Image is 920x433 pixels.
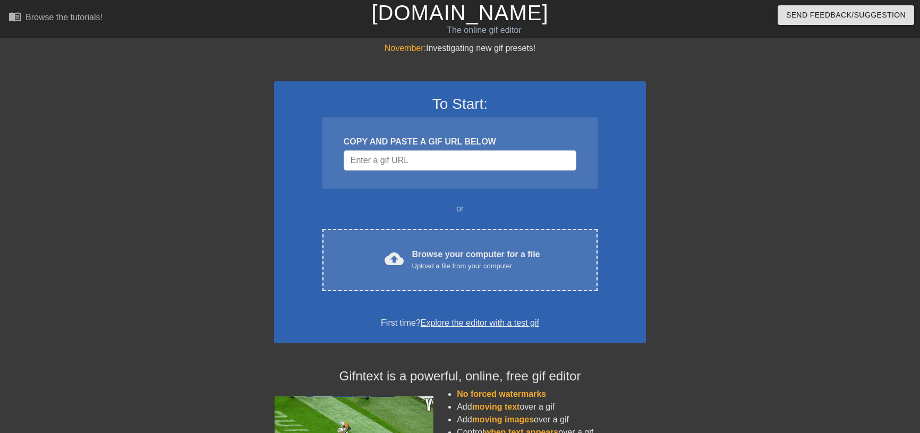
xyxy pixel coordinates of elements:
div: The online gif editor [312,24,656,37]
li: Add over a gif [457,401,646,413]
span: moving images [472,415,534,424]
div: First time? [288,317,632,329]
li: Add over a gif [457,413,646,426]
span: November: [385,44,426,53]
input: Username [344,150,576,171]
span: menu_book [8,10,21,23]
span: moving text [472,402,520,411]
div: Upload a file from your computer [412,261,540,271]
div: or [302,202,618,215]
a: Browse the tutorials! [8,10,103,27]
div: Browse your computer for a file [412,248,540,271]
div: Investigating new gif presets! [274,42,646,55]
span: Send Feedback/Suggestion [786,9,906,22]
span: No forced watermarks [457,389,546,398]
button: Send Feedback/Suggestion [778,5,914,25]
div: Browse the tutorials! [25,13,103,22]
a: [DOMAIN_NAME] [371,1,548,24]
h4: Gifntext is a powerful, online, free gif editor [274,369,646,384]
div: COPY AND PASTE A GIF URL BELOW [344,135,576,148]
a: Explore the editor with a test gif [421,318,539,327]
span: cloud_upload [385,249,404,268]
h3: To Start: [288,95,632,113]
